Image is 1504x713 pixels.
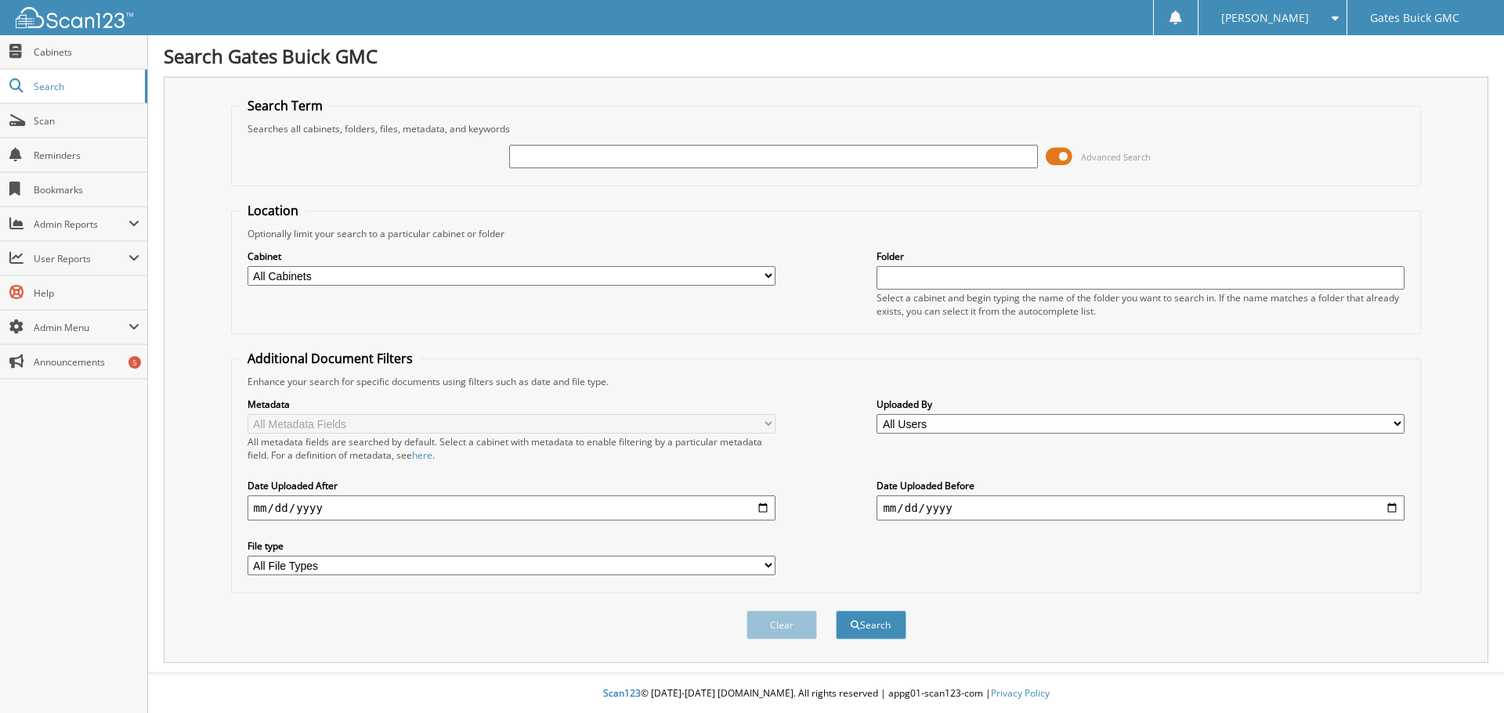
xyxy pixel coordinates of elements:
[240,375,1413,388] div: Enhance your search for specific documents using filters such as date and file type.
[248,398,775,411] label: Metadata
[877,495,1405,520] input: end
[34,114,139,128] span: Scan
[164,43,1488,69] h1: Search Gates Buick GMC
[877,291,1405,318] div: Select a cabinet and begin typing the name of the folder you want to search in. If the name match...
[34,321,128,334] span: Admin Menu
[34,286,139,300] span: Help
[248,539,775,553] label: File type
[1221,13,1309,23] span: [PERSON_NAME]
[240,97,331,114] legend: Search Term
[877,398,1405,411] label: Uploaded By
[248,479,775,492] label: Date Uploaded After
[148,675,1504,713] div: © [DATE]-[DATE] [DOMAIN_NAME]. All rights reserved | appg01-scan123-com |
[240,202,306,219] legend: Location
[34,80,137,93] span: Search
[34,45,139,59] span: Cabinets
[240,122,1413,135] div: Searches all cabinets, folders, files, metadata, and keywords
[16,7,133,28] img: scan123-logo-white.svg
[248,495,775,520] input: start
[412,448,432,462] a: here
[248,435,775,462] div: All metadata fields are searched by default. Select a cabinet with metadata to enable filtering b...
[1370,13,1459,23] span: Gates Buick GMC
[240,227,1413,240] div: Optionally limit your search to a particular cabinet or folder
[991,686,1050,700] a: Privacy Policy
[34,252,128,265] span: User Reports
[128,356,141,369] div: 5
[603,686,641,700] span: Scan123
[747,610,817,639] button: Clear
[877,479,1405,492] label: Date Uploaded Before
[1081,151,1151,163] span: Advanced Search
[34,149,139,162] span: Reminders
[240,350,421,367] legend: Additional Document Filters
[248,250,775,263] label: Cabinet
[34,218,128,231] span: Admin Reports
[34,355,139,369] span: Announcements
[34,183,139,196] span: Bookmarks
[877,250,1405,263] label: Folder
[836,610,906,639] button: Search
